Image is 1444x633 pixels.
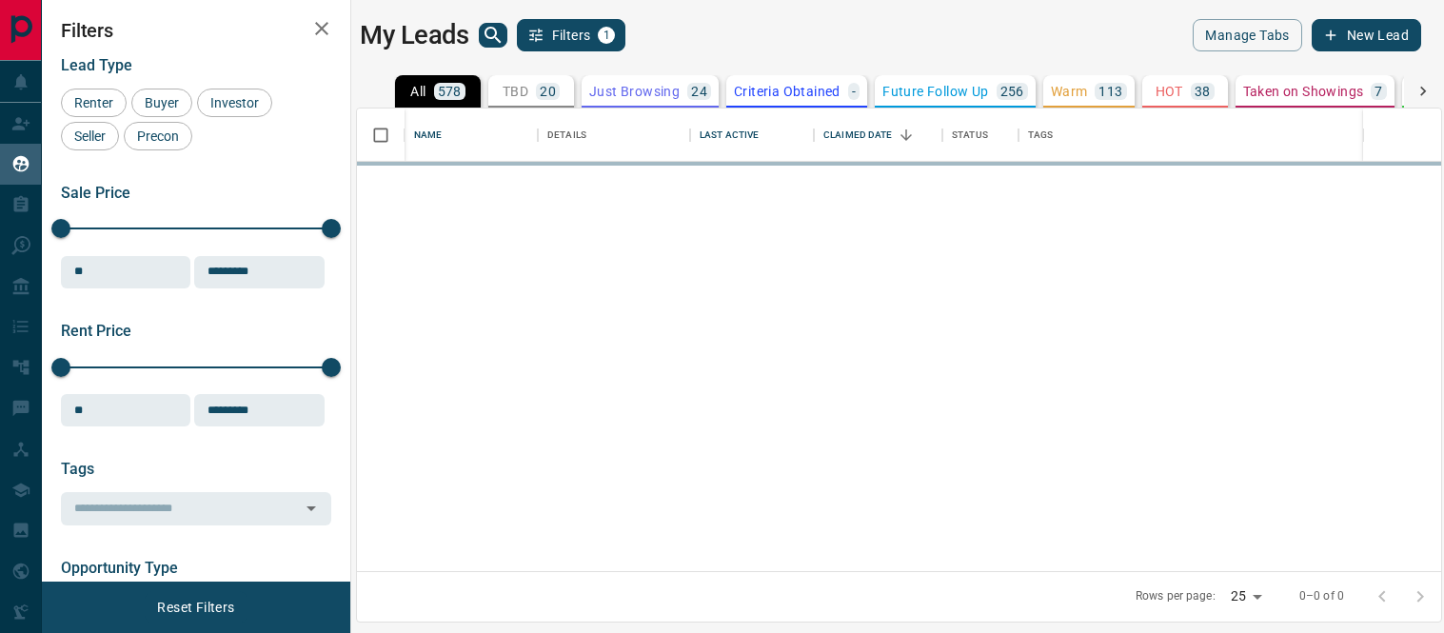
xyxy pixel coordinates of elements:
p: Taken on Showings [1243,85,1364,98]
span: Seller [68,129,112,144]
p: Just Browsing [589,85,680,98]
span: 1 [600,29,613,42]
span: Precon [130,129,186,144]
span: Tags [61,460,94,478]
p: 578 [438,85,462,98]
div: Last Active [690,109,814,162]
span: Buyer [138,95,186,110]
p: TBD [503,85,528,98]
p: - [852,85,856,98]
div: Tags [1019,109,1364,162]
span: Investor [204,95,266,110]
div: Renter [61,89,127,117]
div: Investor [197,89,272,117]
button: Filters1 [517,19,626,51]
p: All [410,85,425,98]
button: Sort [893,122,920,148]
div: Buyer [131,89,192,117]
p: 256 [1000,85,1024,98]
p: 0–0 of 0 [1299,588,1344,604]
button: Manage Tabs [1193,19,1301,51]
button: search button [479,23,507,48]
span: Sale Price [61,184,130,202]
div: Name [414,109,443,162]
h1: My Leads [360,20,469,50]
p: 113 [1098,85,1122,98]
div: Precon [124,122,192,150]
p: 38 [1195,85,1211,98]
div: Tags [1028,109,1054,162]
span: Renter [68,95,120,110]
span: Opportunity Type [61,559,178,577]
button: Reset Filters [145,591,247,623]
p: Future Follow Up [882,85,988,98]
button: New Lead [1312,19,1421,51]
div: Claimed Date [814,109,942,162]
div: Name [405,109,538,162]
p: Warm [1051,85,1088,98]
div: 25 [1223,583,1269,610]
p: 24 [691,85,707,98]
span: Lead Type [61,56,132,74]
div: Last Active [700,109,759,162]
p: 7 [1375,85,1382,98]
p: HOT [1156,85,1183,98]
div: Details [538,109,690,162]
p: 20 [540,85,556,98]
span: Rent Price [61,322,131,340]
div: Details [547,109,586,162]
button: Open [298,495,325,522]
h2: Filters [61,19,331,42]
div: Seller [61,122,119,150]
p: Criteria Obtained [734,85,841,98]
div: Claimed Date [823,109,893,162]
p: Rows per page: [1136,588,1216,604]
div: Status [952,109,988,162]
div: Status [942,109,1019,162]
